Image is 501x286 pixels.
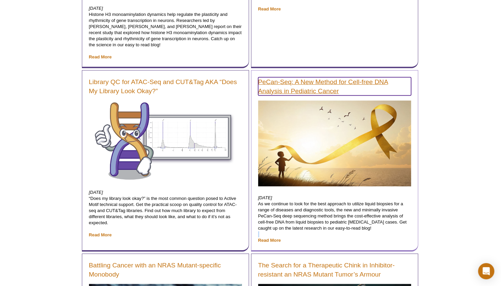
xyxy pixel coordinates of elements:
p: As we continue to look for the best approach to utilize liquid biopsies for a range of diseases a... [258,195,411,243]
em: [DATE] [89,6,103,11]
a: Read More [89,232,112,237]
a: Library QC for ATAC-Seq and CUT&Tag AKA “Does My Library Look Okay?” [89,77,242,96]
p: “Does my library look okay?” is the most common question posed to Active Motif technical support.... [89,189,242,238]
p: Histone H3 monoaminylation dynamics help regulate the plasticity and rhythmicity of gene transcri... [89,5,242,60]
a: Read More [258,6,281,11]
img: Child with yellow ribbon [258,101,411,186]
a: The Search for a Therapeutic Chink in Inhibitor-resistant an NRAS Mutant Tumor’s Armour [258,261,411,279]
a: Read More [258,238,281,243]
a: PeCan-Seq: A New Method for Cell-free DNA Analysis in Pediatric Cancer [258,77,411,96]
img: Library QC for ATAC-Seq and CUT&Tag [89,101,242,181]
div: Open Intercom Messenger [478,263,494,279]
em: [DATE] [258,195,272,200]
a: Read More [89,54,112,59]
em: [DATE] [89,190,103,195]
a: Battling Cancer with an NRAS Mutant-specific Monobody [89,261,242,279]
